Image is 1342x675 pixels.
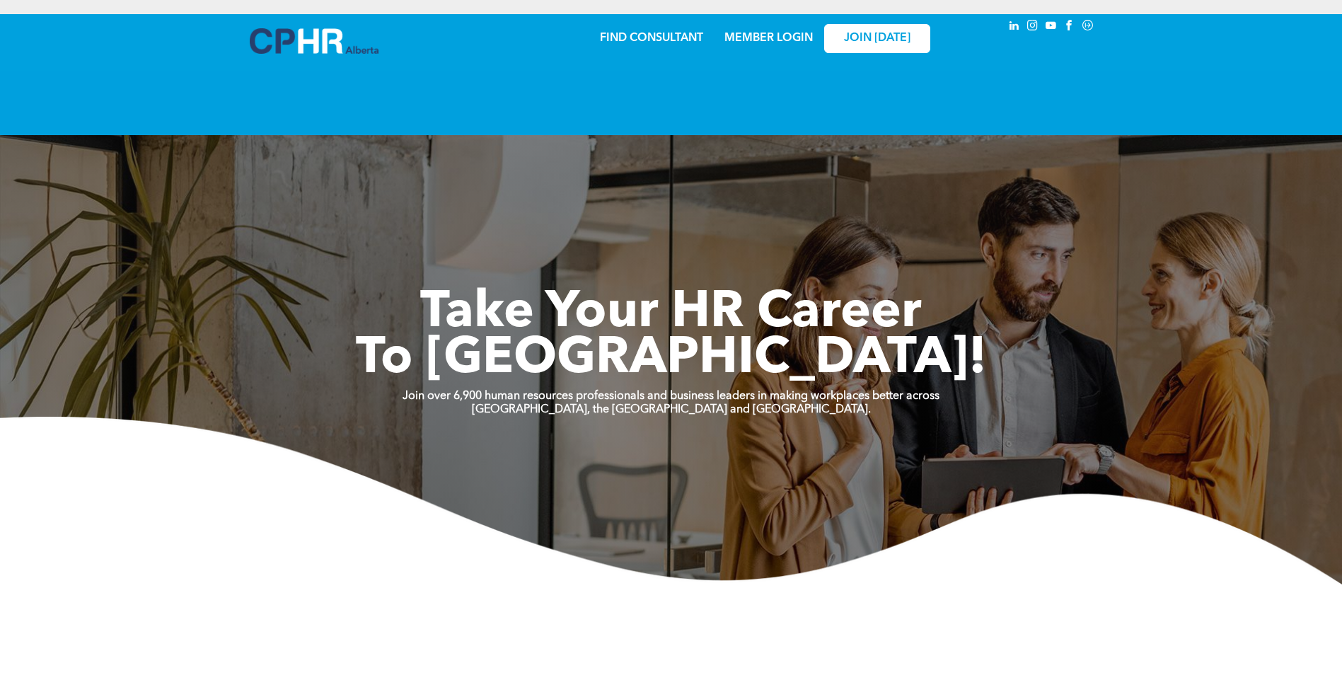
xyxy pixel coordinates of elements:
a: JOIN [DATE] [824,24,930,53]
a: Social network [1080,18,1096,37]
a: instagram [1025,18,1041,37]
span: Take Your HR Career [420,288,922,339]
span: JOIN [DATE] [844,32,910,45]
strong: [GEOGRAPHIC_DATA], the [GEOGRAPHIC_DATA] and [GEOGRAPHIC_DATA]. [472,404,871,415]
a: linkedin [1007,18,1022,37]
a: facebook [1062,18,1077,37]
a: FIND CONSULTANT [600,33,703,44]
a: youtube [1043,18,1059,37]
span: To [GEOGRAPHIC_DATA]! [356,334,987,385]
a: MEMBER LOGIN [724,33,813,44]
img: A blue and white logo for cp alberta [250,28,378,54]
strong: Join over 6,900 human resources professionals and business leaders in making workplaces better ac... [403,391,939,402]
